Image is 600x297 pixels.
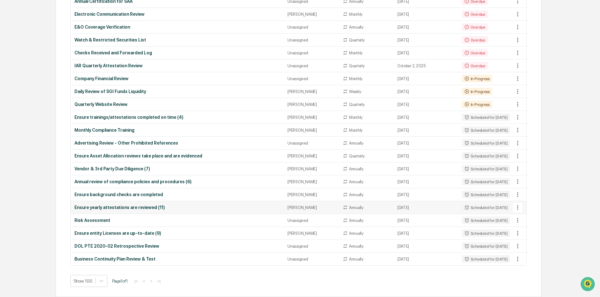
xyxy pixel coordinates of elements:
div: Risk Assessment [74,218,280,223]
div: [PERSON_NAME] [287,102,335,107]
div: [PERSON_NAME] [287,231,335,236]
div: [PERSON_NAME] [287,179,335,184]
div: Ensure entity Licenses are up-to-date (9) [74,231,280,236]
div: Scheduled for [DATE] [462,178,510,185]
td: [DATE] [394,162,458,175]
div: Overdue [462,10,488,18]
td: [DATE] [394,124,458,137]
div: Scheduled for [DATE] [462,126,510,134]
span: [PERSON_NAME] [19,85,51,91]
img: 1746055101610-c473b297-6a78-478c-a979-82029cc54cd1 [6,48,18,59]
div: Monthly [349,128,363,133]
div: Monthly [349,12,363,17]
div: Quarterly Website Review [74,102,280,107]
div: Annually [349,167,363,171]
td: [DATE] [394,253,458,265]
div: Annually [349,179,363,184]
div: Annually [349,244,363,249]
div: Overdue [462,62,488,69]
div: Quarterly [349,102,365,107]
div: Unassigned [287,141,335,146]
div: [PERSON_NAME] [287,89,335,94]
div: Quarterly [349,154,365,158]
span: • [52,85,54,91]
div: Unassigned [287,63,335,68]
div: Daily Review of SGI Funds Liquidity [74,89,280,94]
div: Annually [349,218,363,223]
div: Annually [349,141,363,146]
div: In Progress [462,101,492,108]
div: Monthly [349,115,363,120]
div: [PERSON_NAME] [287,12,335,17]
div: IAR Quarterly Attestation Review [74,63,280,68]
button: >| [155,278,162,284]
span: [DATE] [56,102,68,107]
a: 🔎Data Lookup [4,138,42,149]
img: 1746055101610-c473b297-6a78-478c-a979-82029cc54cd1 [13,103,18,108]
button: |< [133,278,140,284]
div: Annually [349,257,363,261]
div: Vendor & 3rd Party Due Diligence (7) [74,166,280,171]
td: [DATE] [394,98,458,111]
div: [PERSON_NAME] [287,205,335,210]
div: Unassigned [287,76,335,81]
div: Scheduled for [DATE] [462,139,510,147]
td: [DATE] [394,85,458,98]
div: Quarterly [349,63,365,68]
div: Advertising Review - Other Prohibited References [74,140,280,146]
img: 8933085812038_c878075ebb4cc5468115_72.jpg [13,48,25,59]
div: Watch & Restricted Securities List [74,37,280,42]
div: Ensure Asset Allocation reviews take place and are evidenced [74,153,280,158]
div: Monthly [349,51,363,55]
td: October 2, 2025 [394,59,458,72]
td: [DATE] [394,150,458,162]
div: In Progress [462,75,492,82]
div: Overdue [462,23,488,31]
td: [DATE] [394,227,458,240]
span: [PERSON_NAME] [19,102,51,107]
button: < [141,278,147,284]
div: Unassigned [287,218,335,223]
div: [PERSON_NAME] [287,154,335,158]
div: We're available if you need us! [28,54,86,59]
div: Company Financial Review [74,76,280,81]
img: Jack Rasmussen [6,80,16,90]
div: Electronic Communication Review [74,12,280,17]
div: Scheduled for [DATE] [462,113,510,121]
a: 🖐️Preclearance [4,126,43,137]
td: [DATE] [394,47,458,59]
div: Unassigned [287,244,335,249]
td: [DATE] [394,175,458,188]
div: Annually [349,205,363,210]
div: Start new chat [28,48,103,54]
div: Checks Received and Forwarded Log [74,50,280,55]
div: Annually [349,25,363,30]
div: Annual review of compliance policies and procedures (6) [74,179,280,184]
a: 🗄️Attestations [43,126,80,137]
div: Monthly [349,76,363,81]
div: Scheduled for [DATE] [462,255,510,263]
div: 🔎 [6,141,11,146]
div: In Progress [462,88,492,95]
div: Scheduled for [DATE] [462,242,510,250]
div: Scheduled for [DATE] [462,217,510,224]
div: DOL PTE 2020-02 Retrospective Review [74,244,280,249]
td: [DATE] [394,188,458,201]
td: [DATE] [394,21,458,34]
td: [DATE] [394,34,458,47]
a: Powered byPylon [44,156,76,161]
p: How can we help? [6,13,114,23]
div: Weekly [349,89,361,94]
span: [DATE] [56,85,68,91]
div: Unassigned [287,51,335,55]
div: Ensure background checks are completed [74,192,280,197]
div: E&O Coverage Verification [74,25,280,30]
div: 🗄️ [46,129,51,134]
td: [DATE] [394,111,458,124]
span: Page 1 of 1 [112,278,128,283]
td: [DATE] [394,240,458,253]
span: Attestations [52,129,78,135]
td: [DATE] [394,201,458,214]
td: [DATE] [394,137,458,150]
